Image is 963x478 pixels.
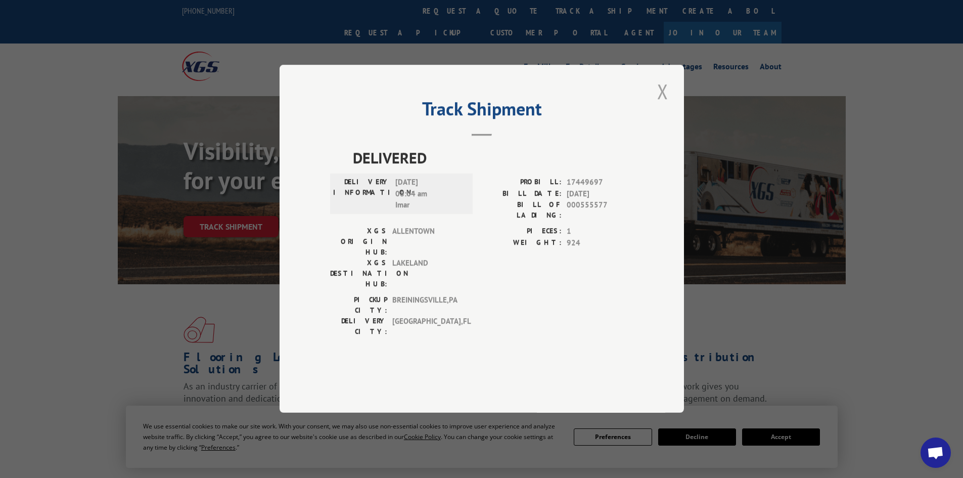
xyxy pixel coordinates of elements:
span: LAKELAND [392,258,461,290]
span: DELIVERED [353,147,633,169]
label: DELIVERY INFORMATION: [333,177,390,211]
label: PIECES: [482,226,562,238]
span: [DATE] 08:04 am Imar [395,177,464,211]
span: BREININGSVILLE , PA [392,295,461,316]
span: ALLENTOWN [392,226,461,258]
span: 000555577 [567,200,633,221]
span: 17449697 [567,177,633,189]
span: 924 [567,237,633,249]
span: [DATE] [567,188,633,200]
label: BILL DATE: [482,188,562,200]
label: WEIGHT: [482,237,562,249]
button: Close modal [654,77,671,105]
label: DELIVERY CITY: [330,316,387,337]
label: PICKUP CITY: [330,295,387,316]
label: PROBILL: [482,177,562,189]
label: XGS DESTINATION HUB: [330,258,387,290]
h2: Track Shipment [330,102,633,121]
label: BILL OF LADING: [482,200,562,221]
span: [GEOGRAPHIC_DATA] , FL [392,316,461,337]
span: 1 [567,226,633,238]
a: Open chat [921,438,951,468]
label: XGS ORIGIN HUB: [330,226,387,258]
